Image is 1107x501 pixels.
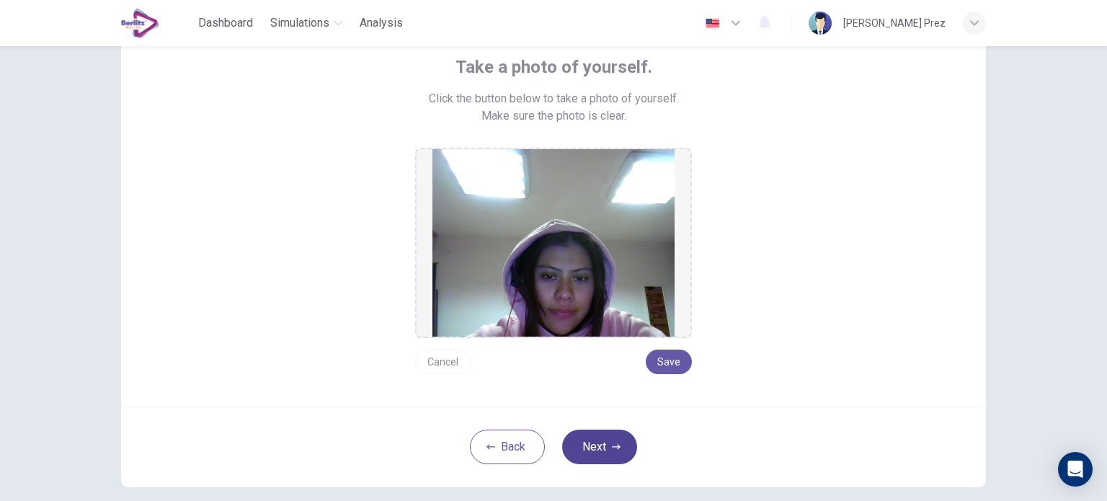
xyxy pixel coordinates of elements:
img: EduSynch logo [121,9,159,37]
img: Profile picture [809,12,832,35]
button: Cancel [415,350,471,374]
span: Take a photo of yourself. [455,56,652,79]
button: Dashboard [192,10,259,36]
div: [PERSON_NAME] Prez [843,14,946,32]
button: Back [470,430,545,464]
span: Click the button below to take a photo of yourself. [429,90,679,107]
div: Open Intercom Messenger [1058,452,1093,487]
a: EduSynch logo [121,9,192,37]
span: Make sure the photo is clear. [481,107,626,125]
button: Save [646,350,692,374]
img: preview screemshot [432,149,675,337]
img: en [703,18,721,29]
button: Simulations [264,10,348,36]
button: Next [562,430,637,464]
span: Dashboard [198,14,253,32]
button: Analysis [354,10,409,36]
span: Analysis [360,14,403,32]
span: Simulations [270,14,329,32]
